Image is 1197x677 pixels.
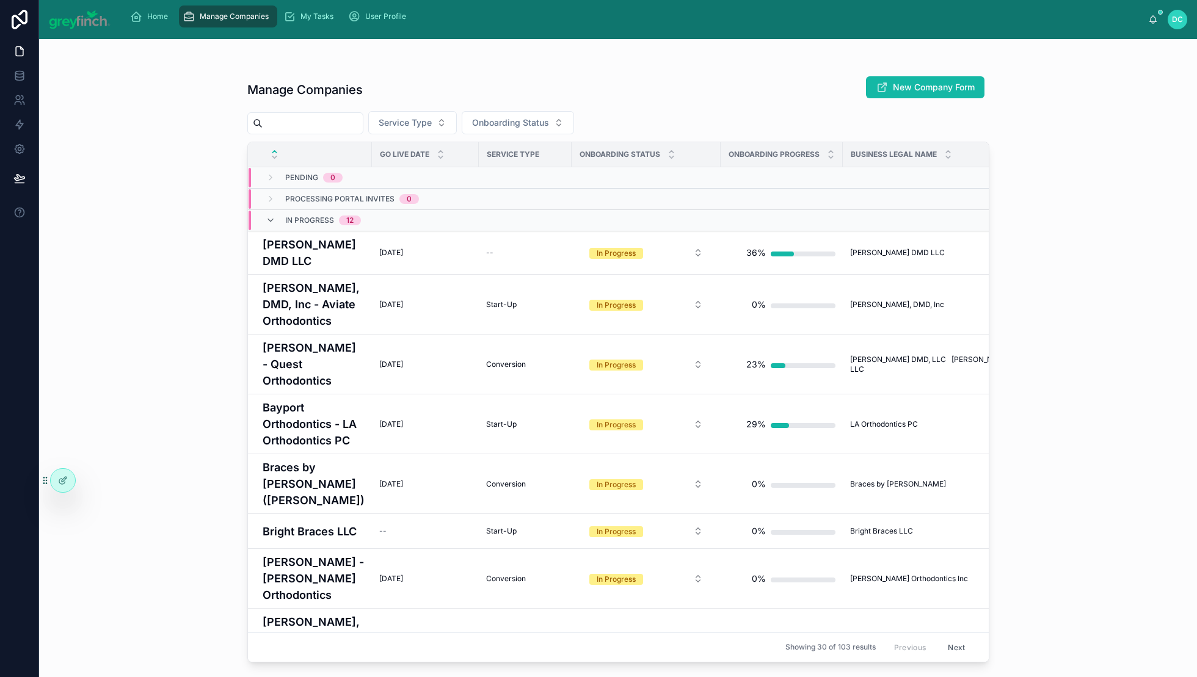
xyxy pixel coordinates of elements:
[344,5,415,27] a: User Profile
[579,567,713,590] a: Select Button
[893,81,975,93] span: New Company Form
[486,526,517,536] span: Start-Up
[379,360,403,369] span: [DATE]
[379,360,471,369] a: [DATE]
[597,526,636,537] div: In Progress
[486,419,517,429] span: Start-Up
[365,12,406,21] span: User Profile
[580,413,713,435] button: Select Button
[486,360,564,369] a: Conversion
[579,293,713,316] a: Select Button
[728,472,835,496] a: 0%
[486,574,564,584] a: Conversion
[579,413,713,436] a: Select Button
[346,215,354,225] div: 12
[850,479,1049,489] a: Braces by [PERSON_NAME]
[379,479,471,489] a: [DATE]
[752,292,766,317] div: 0%
[379,526,387,536] span: --
[752,519,766,543] div: 0%
[379,574,471,584] a: [DATE]
[580,242,713,264] button: Select Button
[379,419,403,429] span: [DATE]
[1172,15,1183,24] span: DC
[597,419,636,430] div: In Progress
[580,353,713,375] button: Select Button
[785,643,876,653] span: Showing 30 of 103 results
[379,248,471,258] a: [DATE]
[850,248,945,258] span: [PERSON_NAME] DMD LLC
[850,479,946,489] span: Braces by [PERSON_NAME]
[850,248,1049,258] a: [PERSON_NAME] DMD LLC
[850,419,918,429] span: LA Orthodontics PC
[866,76,984,98] button: New Company Form
[939,638,973,657] button: Next
[263,280,365,329] a: [PERSON_NAME], DMD, Inc - Aviate Orthodontics
[850,574,1049,584] a: [PERSON_NAME] Orthodontics Inc
[247,81,363,98] h1: Manage Companies
[147,12,168,21] span: Home
[597,574,636,585] div: In Progress
[728,519,835,543] a: 0%
[379,479,403,489] span: [DATE]
[263,236,365,269] a: [PERSON_NAME] DMD LLC
[285,194,395,204] span: Processing Portal Invites
[126,5,176,27] a: Home
[330,173,335,183] div: 0
[728,352,835,377] a: 23%
[200,12,269,21] span: Manage Companies
[486,360,526,369] span: Conversion
[752,472,766,496] div: 0%
[379,300,403,310] span: [DATE]
[379,419,471,429] a: [DATE]
[285,173,318,183] span: Pending
[285,215,334,225] span: In Progress
[752,567,766,591] div: 0%
[263,339,365,389] h4: [PERSON_NAME] - Quest Orthodontics
[850,300,944,310] span: [PERSON_NAME], DMD, Inc
[850,419,1049,429] a: LA Orthodontics PC
[850,300,1049,310] a: [PERSON_NAME], DMD, Inc
[579,353,713,376] a: Select Button
[49,10,111,29] img: App logo
[368,111,457,134] button: Select Button
[850,526,1049,536] a: Bright Braces LLC
[179,5,277,27] a: Manage Companies
[850,355,1049,374] a: [PERSON_NAME] DMD, LLC [PERSON_NAME] DMD2, LLC
[263,523,365,540] a: Bright Braces LLC
[486,248,564,258] a: --
[300,12,333,21] span: My Tasks
[407,194,412,204] div: 0
[580,294,713,316] button: Select Button
[462,111,574,134] button: Select Button
[851,150,937,159] span: Business Legal Name
[597,360,636,371] div: In Progress
[486,300,517,310] span: Start-Up
[486,248,493,258] span: --
[379,574,403,584] span: [DATE]
[380,150,429,159] span: Go Live Date
[379,248,403,258] span: [DATE]
[746,412,766,436] div: 29%
[472,117,549,129] span: Onboarding Status
[579,241,713,264] a: Select Button
[579,520,713,543] a: Select Button
[746,352,766,377] div: 23%
[597,248,636,259] div: In Progress
[486,526,564,536] a: Start-Up
[486,479,564,489] a: Conversion
[746,241,766,265] div: 36%
[729,150,820,159] span: Onboarding Progress
[850,574,968,584] span: [PERSON_NAME] Orthodontics Inc
[597,300,636,311] div: In Progress
[580,150,660,159] span: Onboarding Status
[728,567,835,591] a: 0%
[263,459,365,509] a: Braces by [PERSON_NAME] ([PERSON_NAME])
[728,412,835,436] a: 29%
[580,520,713,542] button: Select Button
[263,554,365,603] h4: [PERSON_NAME] - [PERSON_NAME] Orthodontics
